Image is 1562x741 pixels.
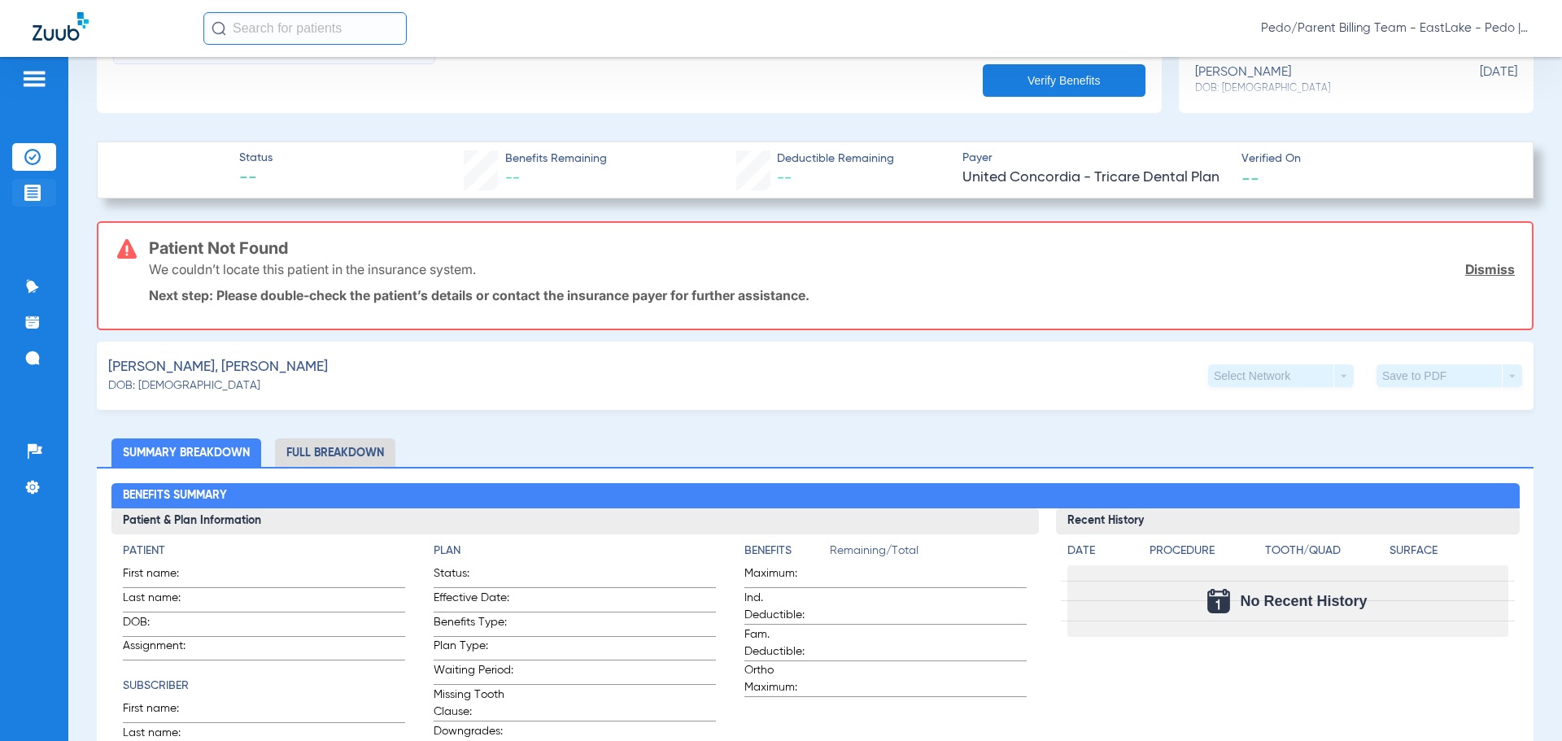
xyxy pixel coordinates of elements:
span: DOB: [DEMOGRAPHIC_DATA] [108,377,260,394]
span: Assignment: [123,638,203,660]
span: -- [239,168,273,190]
li: Summary Breakdown [111,438,261,467]
img: Zuub Logo [33,12,89,41]
h4: Tooth/Quad [1265,543,1384,560]
span: Ortho Maximum: [744,662,824,696]
h4: Plan [434,543,716,560]
button: Verify Benefits [983,64,1145,97]
a: Dismiss [1465,261,1515,277]
app-breakdown-title: Surface [1390,543,1508,565]
iframe: Chat Widget [1481,663,1562,741]
h3: Patient & Plan Information [111,508,1039,534]
app-breakdown-title: Date [1067,543,1136,565]
span: -- [1241,169,1259,186]
span: Fam. Deductible: [744,626,824,660]
span: Benefits Type: [434,614,513,636]
h3: Patient Not Found [149,240,1515,256]
span: Benefits Remaining [505,150,607,168]
span: Pedo/Parent Billing Team - EastLake - Pedo | The Super Dentists [1261,20,1529,37]
span: Ind. Deductible: [744,590,824,624]
input: Search for patients [203,12,407,45]
p: Next step: Please double-check the patient’s details or contact the insurance payer for further a... [149,287,1515,303]
span: DOB: [123,614,203,636]
span: [DATE] [1436,65,1517,95]
span: Deductible Remaining [777,150,894,168]
h2: Benefits Summary [111,483,1520,509]
span: Effective Date: [434,590,513,612]
span: Waiting Period: [434,662,513,684]
span: Verified On [1241,150,1507,168]
app-breakdown-title: Procedure [1150,543,1260,565]
span: -- [505,171,520,185]
img: error-icon [117,239,137,259]
span: Plan Type: [434,638,513,660]
img: Search Icon [212,21,226,36]
li: Full Breakdown [275,438,395,467]
span: Remaining/Total [830,543,1027,565]
h4: Procedure [1150,543,1260,560]
span: Payer [962,150,1228,167]
span: Missing Tooth Clause: [434,687,513,721]
app-breakdown-title: Tooth/Quad [1265,543,1384,565]
span: First name: [123,565,203,587]
img: hamburger-icon [21,69,47,89]
p: We couldn’t locate this patient in the insurance system. [149,261,476,277]
h4: Patient [123,543,405,560]
div: [PERSON_NAME] [1195,65,1436,95]
span: [PERSON_NAME], [PERSON_NAME] [108,357,328,377]
span: First name: [123,700,203,722]
h4: Surface [1390,543,1508,560]
span: Last name: [123,590,203,612]
span: United Concordia - Tricare Dental Plan [962,168,1228,188]
h3: Recent History [1056,508,1520,534]
span: No Recent History [1240,593,1367,609]
span: Status [239,150,273,167]
app-breakdown-title: Benefits [744,543,830,565]
h4: Subscriber [123,678,405,695]
img: Calendar [1207,589,1230,613]
h4: Date [1067,543,1136,560]
span: Maximum: [744,565,824,587]
span: -- [777,171,792,185]
h4: Benefits [744,543,830,560]
span: Status: [434,565,513,587]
